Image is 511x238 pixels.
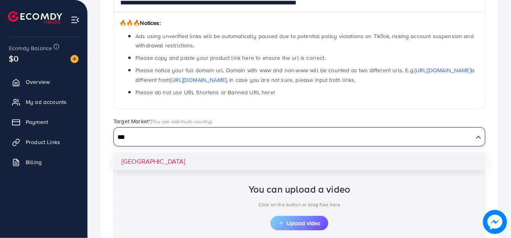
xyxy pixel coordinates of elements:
h2: You can upload a video [248,183,351,195]
a: [URL][DOMAIN_NAME] [170,76,226,84]
a: [URL][DOMAIN_NAME] [414,66,471,74]
img: image [484,211,506,233]
span: Payment [26,118,48,126]
span: 🔥🔥🔥 [119,19,140,27]
span: Ads using unverified links will be automatically paused due to potential policy violations on Tik... [135,32,474,49]
label: Target Market [113,117,212,125]
span: My ad accounts [26,98,67,106]
div: Search for option [113,127,485,146]
li: [GEOGRAPHIC_DATA] [113,153,485,170]
span: (You can add multi-country) [151,118,212,125]
span: Product Links [26,138,60,146]
span: Overview [26,78,50,86]
button: Upload video [271,216,328,230]
span: Ecomdy Balance [9,44,52,52]
input: Search for option [115,131,473,144]
img: logo [8,11,62,24]
span: Please do not use URL Shortens or Banned URL here! [135,88,275,96]
a: Overview [6,74,81,90]
span: Billing [26,158,42,166]
img: menu [71,15,80,24]
a: Billing [6,154,81,170]
img: image [71,55,79,63]
span: Notices: [119,19,161,27]
span: $0 [9,53,18,64]
span: Please copy and paste your product link here to ensure the url is correct. [135,54,326,62]
a: Payment [6,114,81,130]
p: Click on the button or drag files here [248,200,351,210]
a: Product Links [6,134,81,150]
span: Please notice your full domain url. Domain with www and non-www will be counted as two different ... [135,66,475,83]
a: My ad accounts [6,94,81,110]
span: Upload video [279,220,320,226]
